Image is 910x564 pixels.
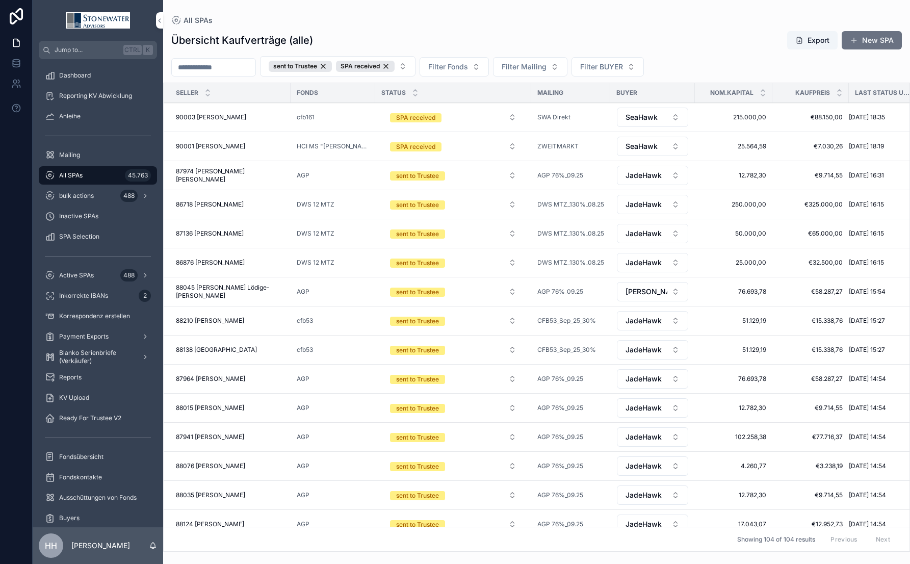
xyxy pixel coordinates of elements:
[537,288,583,296] span: AGP 76%_09.25
[842,31,902,49] a: New SPA
[382,166,525,185] button: Select Button
[171,15,213,25] a: All SPAs
[176,317,244,325] span: 88210 [PERSON_NAME]
[626,316,662,326] span: JadeHawk
[382,283,525,301] button: Select Button
[778,346,843,354] span: €15.338,76
[176,200,244,209] span: 86718 [PERSON_NAME]
[381,427,525,447] a: Select Button
[396,171,439,181] div: sent to Trustee
[184,15,213,25] span: All SPAs
[537,259,604,267] span: DWS MTZ_130%_08.25
[701,404,766,412] span: 12.782,30
[176,229,244,238] span: 87136 [PERSON_NAME]
[66,12,130,29] img: App logo
[39,66,157,85] a: Dashboard
[176,200,284,209] a: 86718 [PERSON_NAME]
[616,136,689,157] a: Select Button
[176,346,257,354] span: 88138 [GEOGRAPHIC_DATA]
[626,374,662,384] span: JadeHawk
[139,290,151,302] div: 2
[297,113,315,121] a: cfb161
[616,369,689,389] a: Select Button
[59,373,82,381] span: Reports
[176,346,284,354] a: 88138 [GEOGRAPHIC_DATA]
[537,317,596,325] a: CFB53_Sep_25_30%
[59,151,80,159] span: Mailing
[59,233,99,241] span: SPA Selection
[778,200,843,209] a: €325.000,00
[381,282,525,301] a: Select Button
[396,229,439,239] div: sent to Trustee
[701,288,766,296] a: 76.693,78
[537,142,604,150] a: ZWEITMARKT
[176,284,284,300] a: 88045 [PERSON_NAME] Lödige-[PERSON_NAME]
[176,404,284,412] a: 88015 [PERSON_NAME]
[176,259,245,267] span: 86876 [PERSON_NAME]
[59,312,130,320] span: Korrespondenz erstellen
[626,228,662,239] span: JadeHawk
[778,375,843,383] a: €58.287,27
[297,375,309,383] span: AGP
[297,142,369,150] a: HCI MS "[PERSON_NAME]"
[381,253,525,272] a: Select Button
[849,346,885,354] span: [DATE] 15:27
[39,107,157,125] a: Anleihe
[396,346,439,355] div: sent to Trustee
[616,107,689,127] a: Select Button
[59,92,132,100] span: Reporting KV Abwicklung
[537,433,604,441] a: AGP 76%_09.25
[382,224,525,243] button: Select Button
[537,404,604,412] a: AGP 76%_09.25
[382,312,525,330] button: Select Button
[176,142,245,150] span: 90001 [PERSON_NAME]
[176,404,244,412] span: 88015 [PERSON_NAME]
[39,227,157,246] a: SPA Selection
[778,433,843,441] a: €77.716,37
[617,137,688,156] button: Select Button
[297,404,309,412] span: AGP
[297,288,309,296] span: AGP
[269,61,332,72] div: sent to Trustee
[381,311,525,330] a: Select Button
[59,453,103,461] span: Fondsübersicht
[39,348,157,366] a: Blanko Serienbriefe (Verkäufer)
[120,269,138,281] div: 488
[176,433,284,441] a: 87941 [PERSON_NAME]
[381,195,525,214] a: Select Button
[297,346,313,354] a: cfb53
[787,31,838,49] button: Export
[626,345,662,355] span: JadeHawk
[626,112,658,122] span: SeaHawk
[297,433,309,441] span: AGP
[176,375,245,383] span: 87964 [PERSON_NAME]
[297,171,309,180] span: AGP
[297,317,313,325] a: cfb53
[778,317,843,325] span: €15.338,76
[537,375,583,383] a: AGP 76%_09.25
[701,346,766,354] a: 51.129,19
[849,404,886,412] span: [DATE] 14:54
[580,62,623,72] span: Filter BUYER
[617,224,688,243] button: Select Button
[537,171,604,180] a: AGP 76%_09.25
[537,142,579,150] a: ZWEITMARKT
[849,171,884,180] span: [DATE] 16:31
[382,137,525,156] button: Select Button
[176,259,284,267] a: 86876 [PERSON_NAME]
[297,259,334,267] a: DWS 12 MTZ
[59,71,91,80] span: Dashboard
[537,433,583,441] a: AGP 76%_09.25
[537,317,604,325] a: CFB53_Sep_25_30%
[849,433,886,441] span: [DATE] 14:54
[39,389,157,407] a: KV Upload
[297,200,369,209] a: DWS 12 MTZ
[537,171,583,180] a: AGP 76%_09.25
[617,195,688,214] button: Select Button
[382,253,525,272] button: Select Button
[701,113,766,121] span: 215.000,00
